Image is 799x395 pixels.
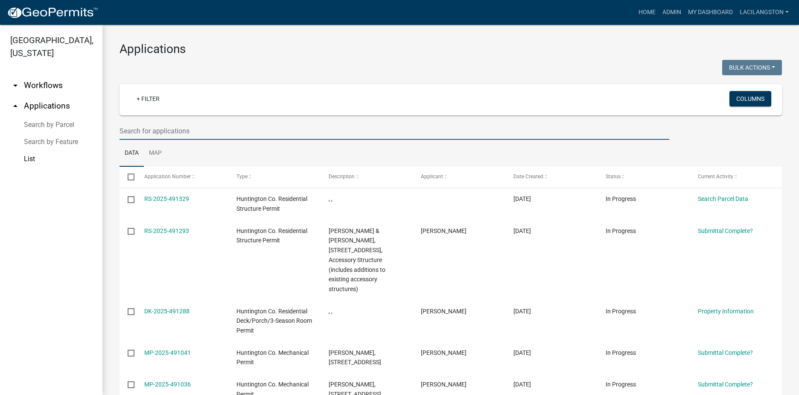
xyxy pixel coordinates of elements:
[130,91,166,106] a: + Filter
[144,195,189,202] a: RS-2025-491329
[228,167,321,187] datatable-header-cell: Type
[513,227,531,234] span: 10/11/2025
[421,174,443,180] span: Applicant
[635,4,659,21] a: Home
[10,80,20,91] i: arrow_drop_down
[136,167,228,187] datatable-header-cell: Application Number
[236,349,309,366] span: Huntington Co. Mechanical Permit
[329,227,385,293] span: Voght, Jonathon R & Allison M, 750 E Jefferson St, Accessory Structure (includes additions to exi...
[144,381,191,388] a: MP-2025-491036
[421,227,467,234] span: Jonathon Voght
[698,195,748,202] a: Search Parcel Data
[698,349,753,356] a: Submittal Complete?
[144,227,189,234] a: RS-2025-491293
[10,101,20,111] i: arrow_drop_up
[144,140,167,167] a: Map
[606,174,621,180] span: Status
[690,167,782,187] datatable-header-cell: Current Activity
[698,308,754,315] a: Property Information
[329,174,355,180] span: Description
[606,308,636,315] span: In Progress
[144,349,191,356] a: MP-2025-491041
[120,140,144,167] a: Data
[329,308,332,315] span: , ,
[421,381,467,388] span: Douglas Graft
[606,349,636,356] span: In Progress
[120,167,136,187] datatable-header-cell: Select
[513,308,531,315] span: 10/11/2025
[722,60,782,75] button: Bulk Actions
[698,227,753,234] a: Submittal Complete?
[606,195,636,202] span: In Progress
[736,4,792,21] a: LaciLangston
[144,308,190,315] a: DK-2025-491288
[236,308,312,334] span: Huntington Co. Residential Deck/Porch/3-Season Room Permit
[606,227,636,234] span: In Progress
[329,195,332,202] span: , ,
[513,195,531,202] span: 10/11/2025
[698,381,753,388] a: Submittal Complete?
[144,174,191,180] span: Application Number
[698,174,733,180] span: Current Activity
[421,308,467,315] span: Evan Linker
[321,167,413,187] datatable-header-cell: Description
[236,174,248,180] span: Type
[413,167,505,187] datatable-header-cell: Applicant
[598,167,690,187] datatable-header-cell: Status
[329,349,381,366] span: GRAFT, CYNTHIA R, 8751 W 250 S, electrical
[659,4,685,21] a: Admin
[606,381,636,388] span: In Progress
[513,349,531,356] span: 10/10/2025
[729,91,771,106] button: Columns
[421,349,467,356] span: Douglas Graft
[236,227,307,244] span: Huntington Co. Residential Structure Permit
[685,4,736,21] a: My Dashboard
[505,167,597,187] datatable-header-cell: Date Created
[120,42,782,56] h3: Applications
[513,174,543,180] span: Date Created
[120,122,669,140] input: Search for applications
[236,195,307,212] span: Huntington Co. Residential Structure Permit
[513,381,531,388] span: 10/10/2025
